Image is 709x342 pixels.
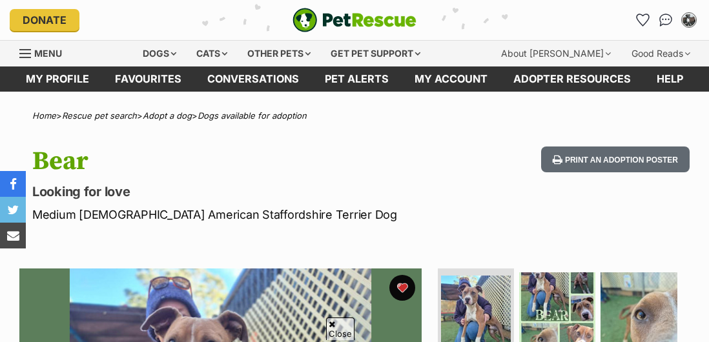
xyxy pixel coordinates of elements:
a: My account [402,66,500,92]
button: favourite [389,275,415,301]
img: logo-e224e6f780fb5917bec1dbf3a21bbac754714ae5b6737aabdf751b685950b380.svg [293,8,416,32]
a: Donate [10,9,79,31]
a: Favourites [632,10,653,30]
a: Adopter resources [500,66,644,92]
a: Menu [19,41,71,64]
ul: Account quick links [632,10,699,30]
span: Menu [34,48,62,59]
a: Dogs available for adoption [198,110,307,121]
a: Favourites [102,66,194,92]
p: Looking for love [32,183,435,201]
span: Close [326,317,354,340]
div: Get pet support [322,41,429,66]
a: My profile [13,66,102,92]
div: Cats [187,41,236,66]
h1: Bear [32,146,435,176]
a: Help [644,66,696,92]
div: Good Reads [622,41,699,66]
img: Karen profile pic [683,14,695,26]
a: conversations [194,66,312,92]
a: PetRescue [293,8,416,32]
button: Print an adoption poster [541,146,690,173]
a: Conversations [655,10,676,30]
a: Rescue pet search [62,110,137,121]
a: Adopt a dog [143,110,192,121]
img: chat-41dd97257d64d25036548639549fe6c8038ab92f7586957e7f3b1b290dea8141.svg [659,14,673,26]
div: Other pets [238,41,320,66]
div: Dogs [134,41,185,66]
div: About [PERSON_NAME] [492,41,620,66]
button: My account [679,10,699,30]
p: Medium [DEMOGRAPHIC_DATA] American Staffordshire Terrier Dog [32,206,435,223]
a: Pet alerts [312,66,402,92]
a: Home [32,110,56,121]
